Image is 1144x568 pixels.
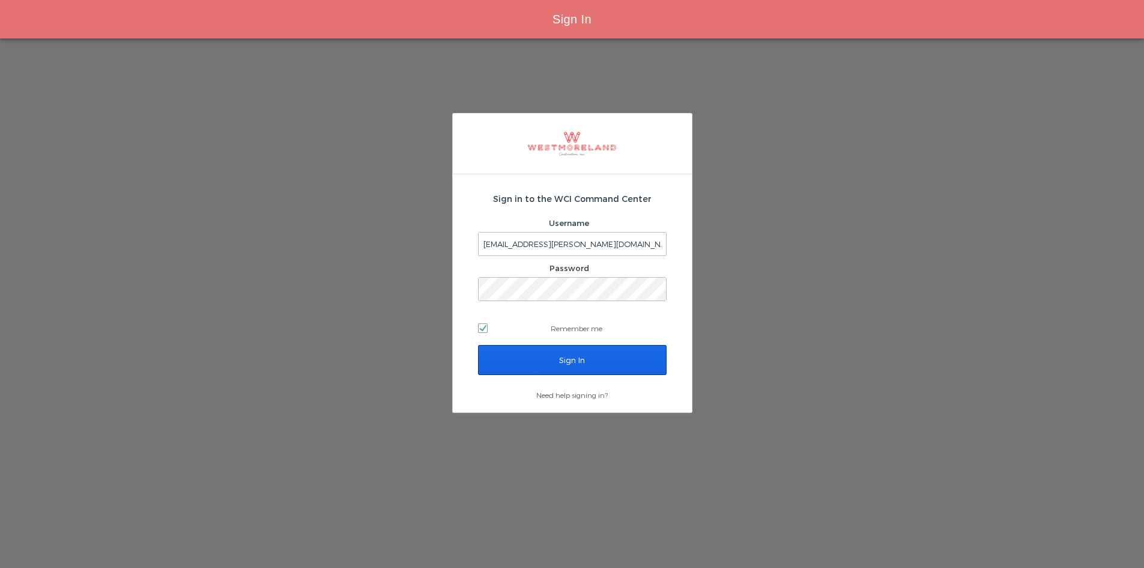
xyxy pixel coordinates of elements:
span: Sign In [552,13,592,26]
input: Sign In [478,345,667,375]
a: Need help signing in? [536,391,608,399]
h2: Sign in to the WCI Command Center [478,192,667,205]
label: Password [549,263,589,273]
label: Username [549,218,589,228]
label: Remember me [478,319,667,337]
